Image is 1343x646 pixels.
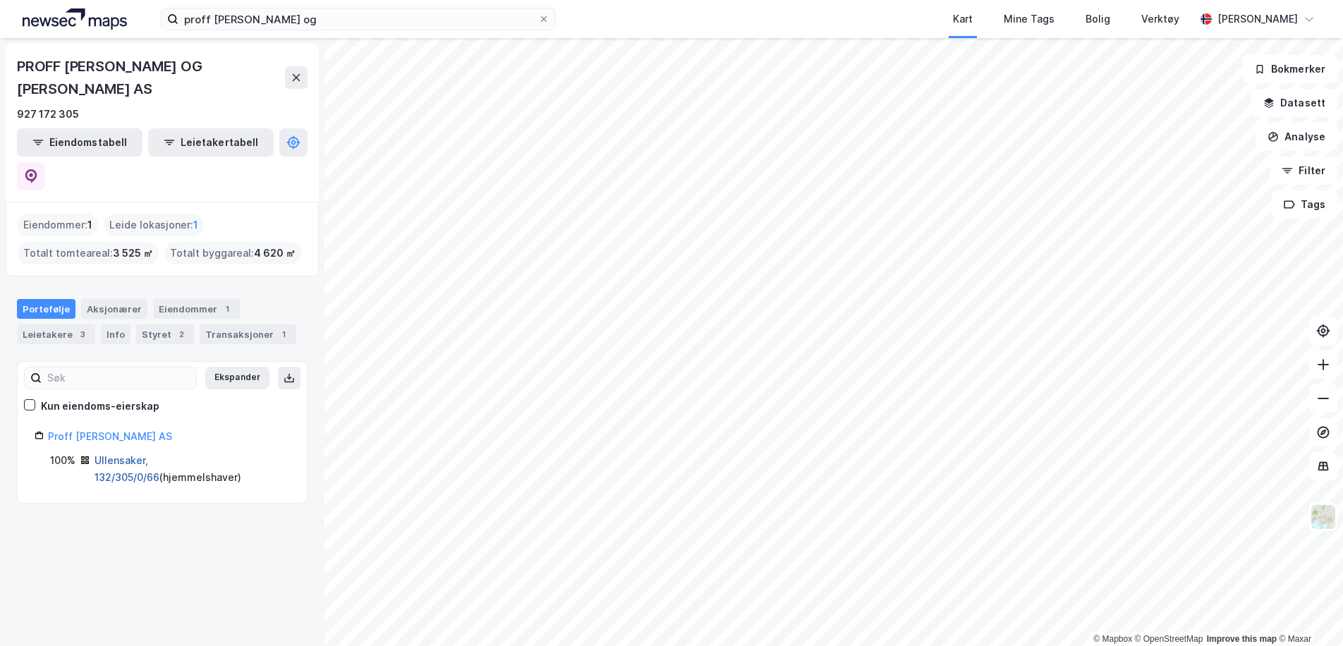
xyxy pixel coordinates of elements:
[87,217,92,233] span: 1
[1093,634,1132,644] a: Mapbox
[113,245,153,262] span: 3 525 ㎡
[42,367,196,389] input: Søk
[1272,578,1343,646] iframe: Chat Widget
[95,454,159,483] a: Ullensaker, 132/305/0/66
[193,217,198,233] span: 1
[276,327,291,341] div: 1
[17,324,95,344] div: Leietakere
[75,327,90,341] div: 3
[205,367,269,389] button: Ekspander
[1256,123,1337,151] button: Analyse
[148,128,274,157] button: Leietakertabell
[50,452,75,469] div: 100%
[17,299,75,319] div: Portefølje
[1251,89,1337,117] button: Datasett
[1141,11,1179,28] div: Verktøy
[101,324,130,344] div: Info
[1310,504,1337,530] img: Z
[104,214,204,236] div: Leide lokasjoner :
[153,299,240,319] div: Eiendommer
[1272,578,1343,646] div: Kontrollprogram for chat
[17,128,142,157] button: Eiendomstabell
[200,324,296,344] div: Transaksjoner
[254,245,296,262] span: 4 620 ㎡
[48,430,172,442] a: Proff [PERSON_NAME] AS
[136,324,194,344] div: Styret
[95,452,290,486] div: ( hjemmelshaver )
[17,55,285,100] div: PROFF [PERSON_NAME] OG [PERSON_NAME] AS
[220,302,234,316] div: 1
[174,327,188,341] div: 2
[1086,11,1110,28] div: Bolig
[17,106,79,123] div: 927 172 305
[23,8,127,30] img: logo.a4113a55bc3d86da70a041830d287a7e.svg
[1135,634,1203,644] a: OpenStreetMap
[18,214,98,236] div: Eiendommer :
[18,242,159,264] div: Totalt tomteareal :
[178,8,538,30] input: Søk på adresse, matrikkel, gårdeiere, leietakere eller personer
[1270,157,1337,185] button: Filter
[41,398,159,415] div: Kun eiendoms-eierskap
[81,299,147,319] div: Aksjonærer
[1207,634,1277,644] a: Improve this map
[164,242,301,264] div: Totalt byggareal :
[953,11,973,28] div: Kart
[1217,11,1298,28] div: [PERSON_NAME]
[1242,55,1337,83] button: Bokmerker
[1004,11,1055,28] div: Mine Tags
[1272,190,1337,219] button: Tags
